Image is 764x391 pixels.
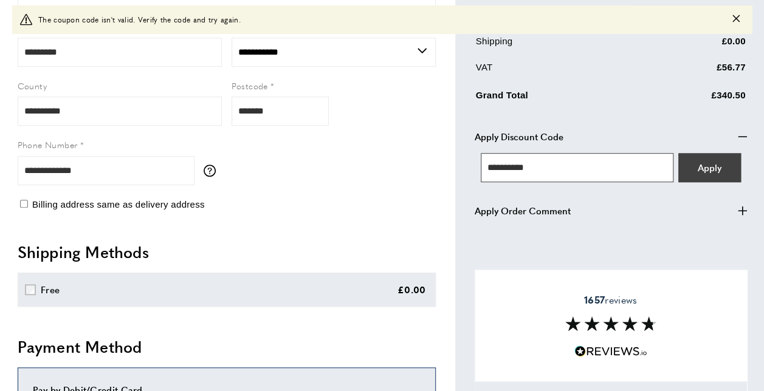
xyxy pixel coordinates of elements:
td: Grand Total [476,86,639,112]
input: Billing address same as delivery address [20,200,28,208]
td: £0.00 [639,34,746,58]
span: The coupon code isn't valid. Verify the code and try again. [38,14,241,25]
button: Apply Coupon [678,153,741,182]
div: £0.00 [397,282,426,297]
td: VAT [476,60,639,84]
td: £340.50 [639,86,746,112]
span: Apply Order Comment [475,203,571,218]
span: County [18,80,47,92]
div: Free [41,282,60,297]
span: Apply Coupon [698,161,721,174]
span: Postcode [232,80,268,92]
span: Phone Number [18,138,78,151]
span: Apply Discount Code [475,129,563,144]
span: reviews [584,294,637,306]
button: Close message [732,14,740,25]
button: More information [204,165,222,177]
td: Shipping [476,34,639,58]
img: Reviews section [565,316,656,331]
strong: 1657 [584,293,605,307]
h2: Shipping Methods [18,241,436,263]
img: Reviews.io 5 stars [574,345,647,357]
h2: Payment Method [18,336,436,358]
span: Billing address same as delivery address [32,199,205,209]
td: £56.77 [639,60,746,84]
